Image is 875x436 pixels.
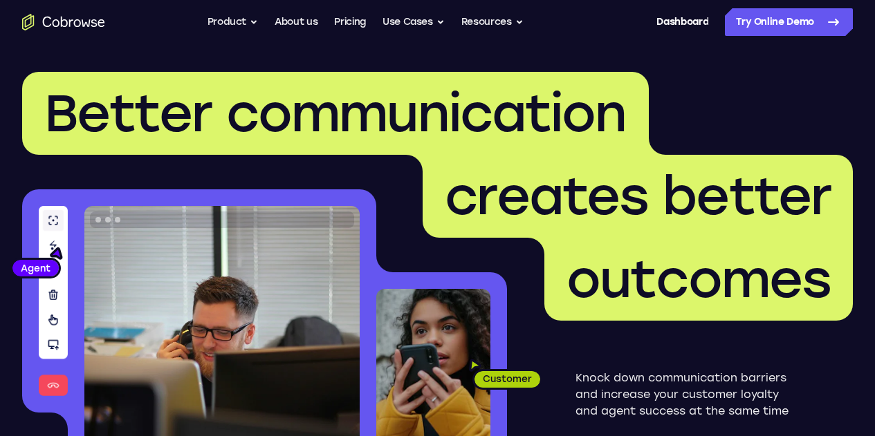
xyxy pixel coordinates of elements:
a: Pricing [334,8,366,36]
span: outcomes [567,248,831,310]
button: Resources [461,8,524,36]
a: Go to the home page [22,14,105,30]
a: Dashboard [656,8,708,36]
a: About us [275,8,317,36]
button: Use Cases [383,8,445,36]
span: creates better [445,165,831,227]
a: Try Online Demo [725,8,853,36]
button: Product [208,8,259,36]
p: Knock down communication barriers and increase your customer loyalty and agent success at the sam... [575,370,802,419]
span: Better communication [44,82,627,144]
